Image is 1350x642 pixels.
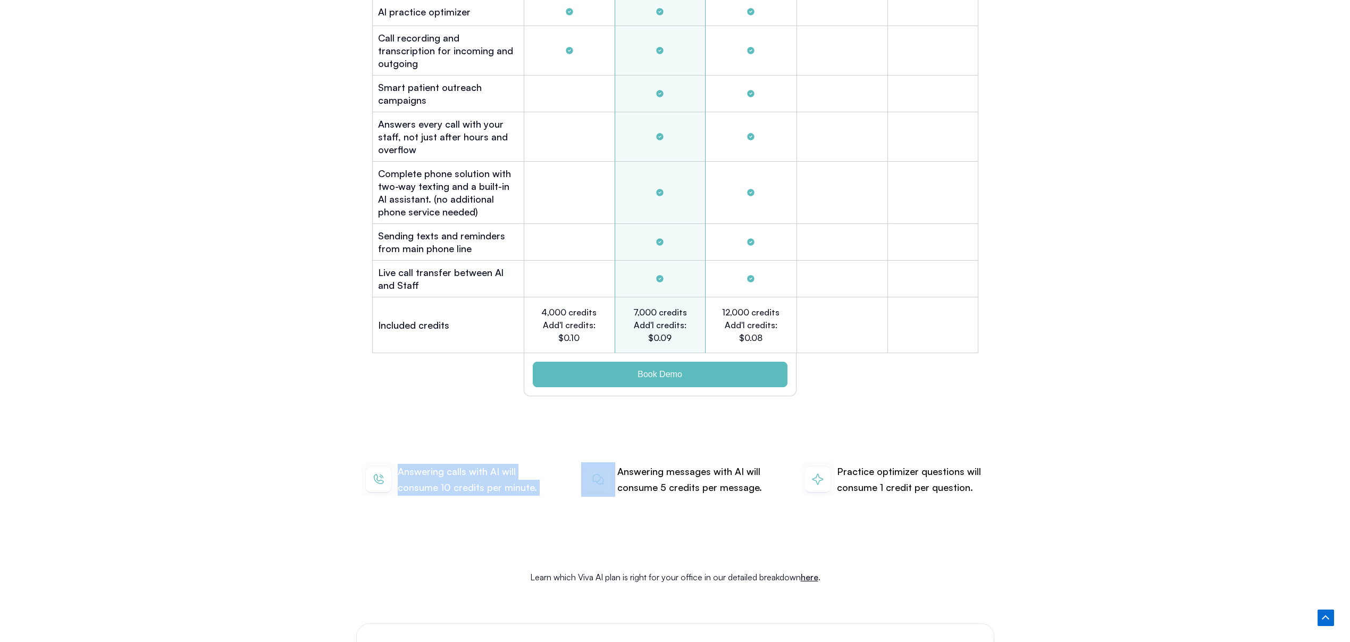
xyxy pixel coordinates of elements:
[533,362,787,387] a: Book Demo
[378,266,518,291] h2: Live call transfer between Al and Staff
[540,306,598,344] h2: 4,000 credits Add'l credits: $0.10
[378,319,449,331] h2: Included credits
[378,167,518,218] h2: Complete phone solution with two-way texting and a built-in Al assistant. (no additional phone se...
[617,464,769,495] p: Answering messages with AI will consume 5 credits per message.
[378,81,518,106] h2: Smart patient outreach campaigns
[378,31,518,70] h2: Call recording and transcription for incoming and outgoing
[378,5,471,18] h2: Al practice optimizer
[721,306,780,344] h2: 12,000 credits Add'l credits: $0.08
[801,572,818,582] a: here
[837,464,988,495] p: Practice optimizer questions will consume 1 credit per question.
[362,570,989,584] p: Learn which Viva AI plan is right for your office in our detailed breakdown .
[631,306,689,344] h2: 7,000 credits Add'l credits: $0.09
[638,370,682,379] span: Book Demo
[378,118,518,156] h2: Answers every call with your staff, not just after hours and overflow
[398,464,549,495] p: Answering calls with AI will consume 10 credits per minute.
[378,229,518,255] h2: Sending texts and reminders from main phone line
